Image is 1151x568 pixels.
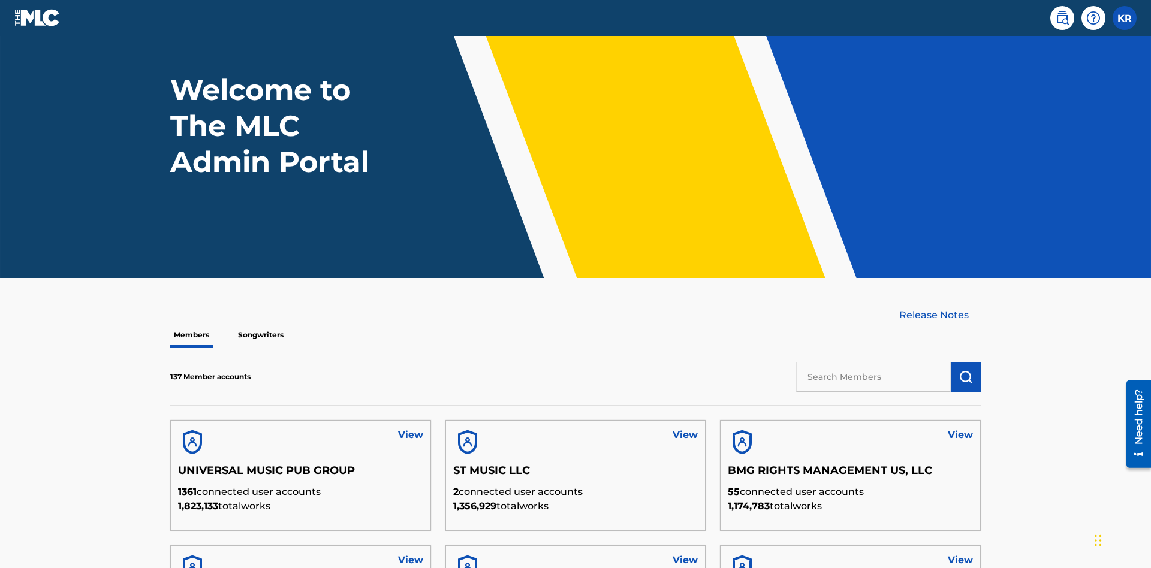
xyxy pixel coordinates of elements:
[1081,6,1105,30] div: Help
[1050,6,1074,30] a: Public Search
[899,308,981,322] a: Release Notes
[948,428,973,442] a: View
[178,499,423,513] p: total works
[453,464,698,485] h5: ST MUSIC LLC
[1086,11,1101,25] img: help
[728,500,770,512] span: 1,174,783
[170,371,251,382] p: 137 Member accounts
[234,322,287,348] p: Songwriters
[796,362,951,392] input: Search Members
[728,464,973,485] h5: BMG RIGHTS MANAGEMENT US, LLC
[728,486,740,497] span: 55
[178,486,197,497] span: 1361
[1091,510,1151,568] iframe: Chat Widget
[453,486,459,497] span: 2
[178,428,207,457] img: account
[673,428,698,442] a: View
[178,485,423,499] p: connected user accounts
[1113,6,1137,30] div: User Menu
[453,485,698,499] p: connected user accounts
[398,553,423,567] a: View
[1117,376,1151,474] iframe: Resource Center
[948,553,973,567] a: View
[728,485,973,499] p: connected user accounts
[453,499,698,513] p: total works
[728,499,973,513] p: total works
[959,370,973,384] img: Search Works
[170,322,213,348] p: Members
[673,553,698,567] a: View
[453,428,482,457] img: account
[170,72,394,180] h1: Welcome to The MLC Admin Portal
[453,500,496,512] span: 1,356,929
[728,428,757,457] img: account
[178,464,423,485] h5: UNIVERSAL MUSIC PUB GROUP
[14,9,61,26] img: MLC Logo
[1055,11,1069,25] img: search
[1095,522,1102,558] div: Drag
[178,500,218,512] span: 1,823,133
[398,428,423,442] a: View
